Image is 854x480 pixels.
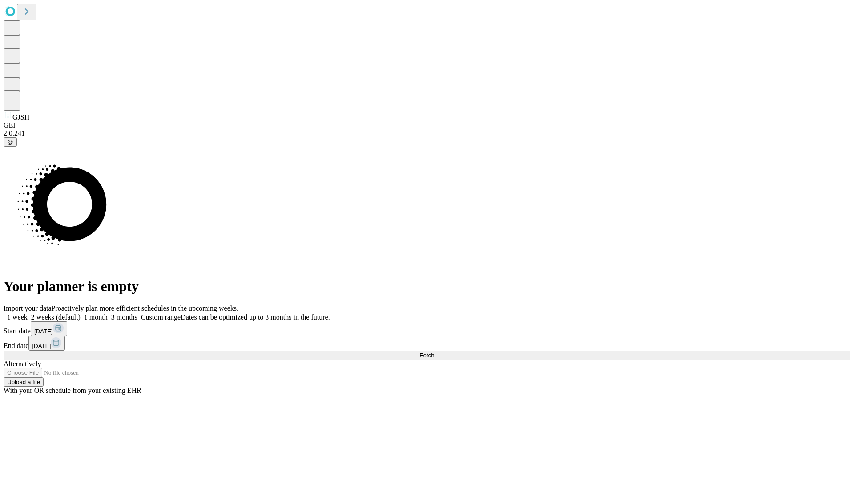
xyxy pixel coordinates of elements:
span: 1 week [7,313,28,321]
div: End date [4,336,850,351]
button: @ [4,137,17,147]
button: [DATE] [31,321,67,336]
span: Fetch [419,352,434,359]
span: Custom range [141,313,181,321]
span: 3 months [111,313,137,321]
div: GEI [4,121,850,129]
div: 2.0.241 [4,129,850,137]
div: Start date [4,321,850,336]
span: Import your data [4,304,52,312]
button: Upload a file [4,377,44,387]
span: Proactively plan more efficient schedules in the upcoming weeks. [52,304,238,312]
span: [DATE] [32,343,51,349]
span: Dates can be optimized up to 3 months in the future. [181,313,330,321]
span: 2 weeks (default) [31,313,81,321]
span: With your OR schedule from your existing EHR [4,387,141,394]
span: GJSH [12,113,29,121]
h1: Your planner is empty [4,278,850,295]
span: 1 month [84,313,108,321]
button: Fetch [4,351,850,360]
span: @ [7,139,13,145]
span: [DATE] [34,328,53,335]
button: [DATE] [28,336,65,351]
span: Alternatively [4,360,41,368]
